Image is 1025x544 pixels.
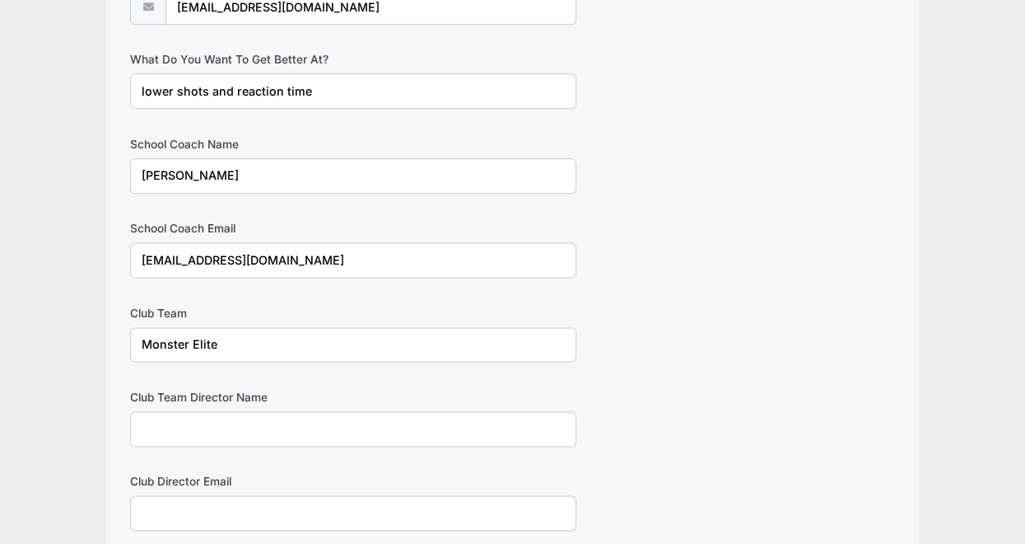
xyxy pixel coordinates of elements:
[130,51,385,68] label: What Do You Want To Get Better At?
[130,473,385,490] label: Club Director Email
[130,389,385,406] label: Club Team Director Name
[130,220,385,237] label: School Coach Email
[130,305,385,321] label: Club Team
[130,136,385,152] label: School Coach Name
